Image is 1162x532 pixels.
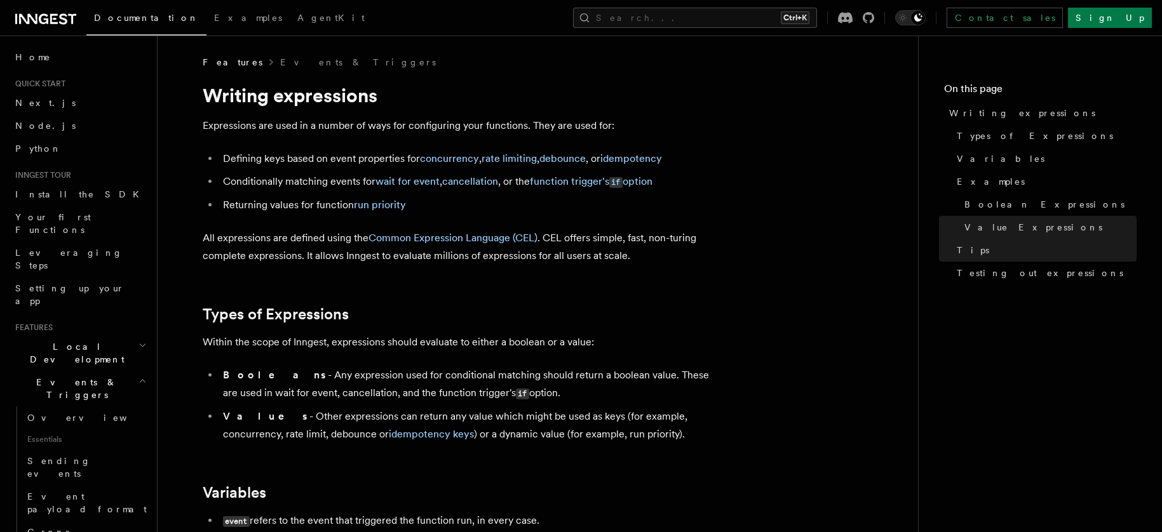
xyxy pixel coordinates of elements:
[27,456,91,479] span: Sending events
[952,170,1137,193] a: Examples
[203,484,266,502] a: Variables
[10,46,149,69] a: Home
[957,175,1025,188] span: Examples
[10,137,149,160] a: Python
[15,98,76,108] span: Next.js
[952,239,1137,262] a: Tips
[482,152,537,164] a: rate limiting
[27,413,158,423] span: Overview
[10,371,149,406] button: Events & Triggers
[219,173,711,191] li: Conditionally matching events for , , or the
[10,340,138,366] span: Local Development
[280,56,436,69] a: Events & Triggers
[947,8,1063,28] a: Contact sales
[539,152,586,164] a: debounce
[354,199,406,211] a: run priority
[949,107,1095,119] span: Writing expressions
[957,130,1113,142] span: Types of Expressions
[368,232,537,244] a: Common Expression Language (CEL)
[609,177,623,188] code: if
[15,143,62,154] span: Python
[15,248,123,270] span: Leveraging Steps
[957,267,1123,279] span: Testing out expressions
[952,262,1137,284] a: Testing out expressions
[15,283,125,306] span: Setting up your app
[203,84,711,107] h1: Writing expressions
[203,56,262,69] span: Features
[10,323,53,333] span: Features
[15,189,147,199] span: Install the SDK
[420,152,479,164] a: concurrency
[219,366,711,402] li: - Any expression used for conditional matching should return a boolean value. These are used in w...
[959,216,1137,239] a: Value Expressions
[389,428,474,440] a: idempotency keys
[10,170,71,180] span: Inngest tour
[10,335,149,371] button: Local Development
[15,212,91,235] span: Your first Functions
[10,79,65,89] span: Quick start
[206,4,290,34] a: Examples
[94,13,199,23] span: Documentation
[600,152,662,164] a: idempotency
[442,175,498,187] a: cancellation
[944,102,1137,124] a: Writing expressions
[15,51,51,63] span: Home
[223,410,309,422] strong: Values
[22,485,149,521] a: Event payload format
[10,277,149,312] a: Setting up your app
[203,229,711,265] p: All expressions are defined using the . CEL offers simple, fast, non-turing complete expressions....
[964,221,1102,234] span: Value Expressions
[573,8,817,28] button: Search...Ctrl+K
[219,150,711,168] li: Defining keys based on event properties for , , , or
[944,81,1137,102] h4: On this page
[203,305,349,323] a: Types of Expressions
[375,175,440,187] a: wait for event
[10,183,149,206] a: Install the SDK
[10,114,149,137] a: Node.js
[219,196,711,214] li: Returning values for function
[895,10,926,25] button: Toggle dark mode
[219,512,711,530] li: refers to the event that triggered the function run, in every case.
[214,13,282,23] span: Examples
[223,516,250,527] code: event
[952,124,1137,147] a: Types of Expressions
[223,369,328,381] strong: Booleans
[957,152,1044,165] span: Variables
[22,449,149,485] a: Sending events
[203,333,711,351] p: Within the scope of Inngest, expressions should evaluate to either a boolean or a value:
[952,147,1137,170] a: Variables
[781,11,809,24] kbd: Ctrl+K
[22,429,149,449] span: Essentials
[10,91,149,114] a: Next.js
[10,206,149,241] a: Your first Functions
[27,491,147,514] span: Event payload format
[219,408,711,443] li: - Other expressions can return any value which might be used as keys (for example, concurrency, r...
[290,4,372,34] a: AgentKit
[959,193,1137,216] a: Boolean Expressions
[297,13,365,23] span: AgentKit
[957,244,989,256] span: Tips
[10,241,149,277] a: Leveraging Steps
[10,376,138,401] span: Events & Triggers
[22,406,149,429] a: Overview
[203,117,711,135] p: Expressions are used in a number of ways for configuring your functions. They are used for:
[964,198,1125,211] span: Boolean Expressions
[15,121,76,131] span: Node.js
[1068,8,1152,28] a: Sign Up
[516,389,529,399] code: if
[530,175,652,187] a: function trigger'sifoption
[86,4,206,36] a: Documentation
